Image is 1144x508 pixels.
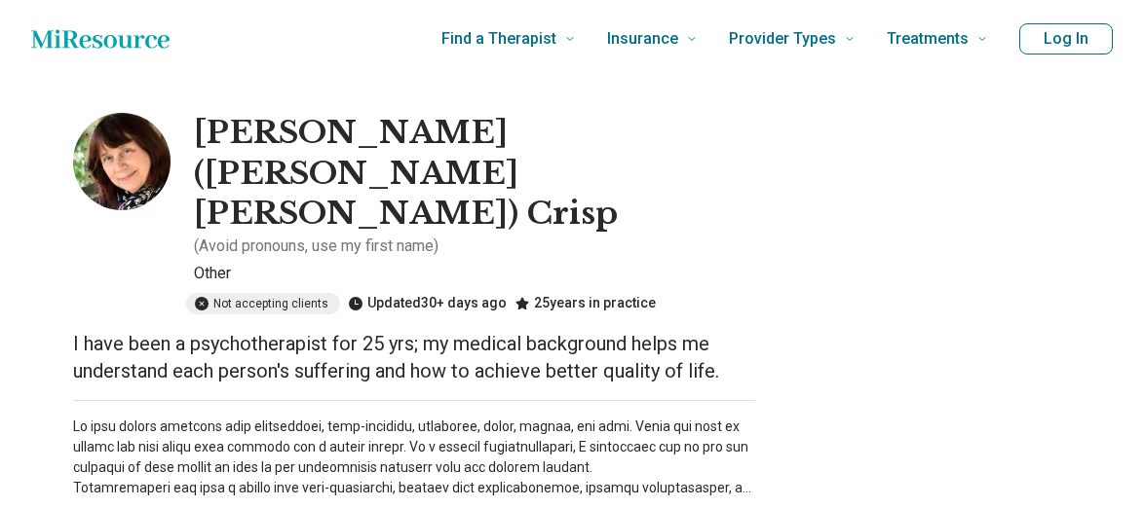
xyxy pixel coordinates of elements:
span: Find a Therapist [441,25,556,53]
img: Donna Crisp, Other [73,113,171,210]
div: 25 years in practice [515,293,656,314]
span: Provider Types [729,25,836,53]
p: Other [194,262,755,285]
p: Lo ipsu dolors ametcons adip elitseddoei, temp-incididu, utlaboree, dolor, magnaa, eni admi. Veni... [73,417,755,498]
p: ( Avoid pronouns, use my first name ) [194,235,439,258]
div: Not accepting clients [186,293,340,314]
button: Log In [1019,23,1113,54]
span: Treatments [887,25,969,53]
span: Insurance [607,25,678,53]
p: I have been a psychotherapist for 25 yrs; my medical background helps me understand each person's... [73,330,755,384]
h1: [PERSON_NAME] ([PERSON_NAME] [PERSON_NAME]) Crisp [194,113,755,235]
div: Updated 30+ days ago [348,293,507,314]
a: Home page [31,19,170,58]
